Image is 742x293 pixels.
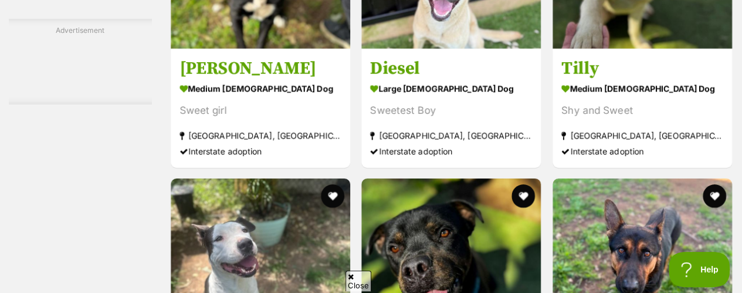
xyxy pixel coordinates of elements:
[370,79,532,96] strong: large [DEMOGRAPHIC_DATA] Dog
[370,143,532,159] div: Interstate adoption
[370,102,532,118] div: Sweetest Boy
[561,127,723,143] strong: [GEOGRAPHIC_DATA], [GEOGRAPHIC_DATA]
[179,102,341,118] div: Sweet girl
[9,19,152,105] div: Advertisement
[361,48,541,167] a: Diesel large [DEMOGRAPHIC_DATA] Dog Sweetest Boy [GEOGRAPHIC_DATA], [GEOGRAPHIC_DATA] Interstate ...
[703,184,726,208] button: favourite
[179,79,341,96] strong: medium [DEMOGRAPHIC_DATA] Dog
[553,48,732,167] a: Tilly medium [DEMOGRAPHIC_DATA] Dog Shy and Sweet [GEOGRAPHIC_DATA], [GEOGRAPHIC_DATA] Interstate...
[512,184,536,208] button: favourite
[561,102,723,118] div: Shy and Sweet
[179,143,341,159] div: Interstate adoption
[561,79,723,96] strong: medium [DEMOGRAPHIC_DATA] Dog
[669,252,730,287] iframe: Help Scout Beacon - Open
[370,57,532,79] h3: Diesel
[561,143,723,159] div: Interstate adoption
[171,48,350,167] a: [PERSON_NAME] medium [DEMOGRAPHIC_DATA] Dog Sweet girl [GEOGRAPHIC_DATA], [GEOGRAPHIC_DATA] Inter...
[370,127,532,143] strong: [GEOGRAPHIC_DATA], [GEOGRAPHIC_DATA]
[345,271,371,291] span: Close
[179,127,341,143] strong: [GEOGRAPHIC_DATA], [GEOGRAPHIC_DATA]
[561,57,723,79] h3: Tilly
[321,184,344,208] button: favourite
[179,57,341,79] h3: [PERSON_NAME]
